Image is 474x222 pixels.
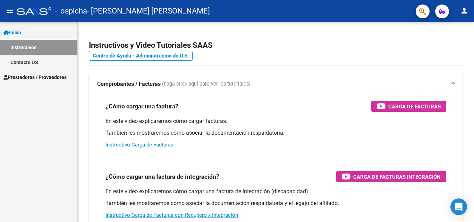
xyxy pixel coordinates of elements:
[105,117,446,125] p: En este video explicaremos cómo cargar facturas.
[460,7,468,15] mat-icon: person
[336,171,446,182] button: Carga de Facturas Integración
[162,80,251,88] span: (haga click aquí para ver los tutoriales)
[105,199,446,207] p: También les mostraremos cómo asociar la documentación respaldatoria y el legajo del afiliado.
[55,3,87,19] span: - ospicha
[105,172,219,181] h3: ¿Cómo cargar una factura de integración?
[89,39,463,52] h2: Instructivos y Video Tutoriales SAAS
[89,73,463,95] mat-expansion-panel-header: Comprobantes / Facturas (haga click aquí para ver los tutoriales)
[105,101,178,111] h3: ¿Cómo cargar una factura?
[89,51,193,61] a: Centro de Ayuda - Administración de O.S.
[371,101,446,112] button: Carga de Facturas
[353,172,441,181] span: Carga de Facturas Integración
[87,3,210,19] span: - [PERSON_NAME] [PERSON_NAME]
[105,142,173,148] a: Instructivo Carga de Facturas
[105,188,446,195] p: En este video explicaremos cómo cargar una factura de integración (discapacidad).
[3,29,21,36] span: Inicio
[388,102,441,111] span: Carga de Facturas
[3,73,67,81] span: Prestadores / Proveedores
[6,7,14,15] mat-icon: menu
[97,80,161,88] strong: Comprobantes / Facturas
[450,198,467,215] div: Open Intercom Messenger
[105,129,446,137] p: También les mostraremos cómo asociar la documentación respaldatoria.
[105,212,238,218] a: Instructivo Carga de Facturas con Recupero x Integración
